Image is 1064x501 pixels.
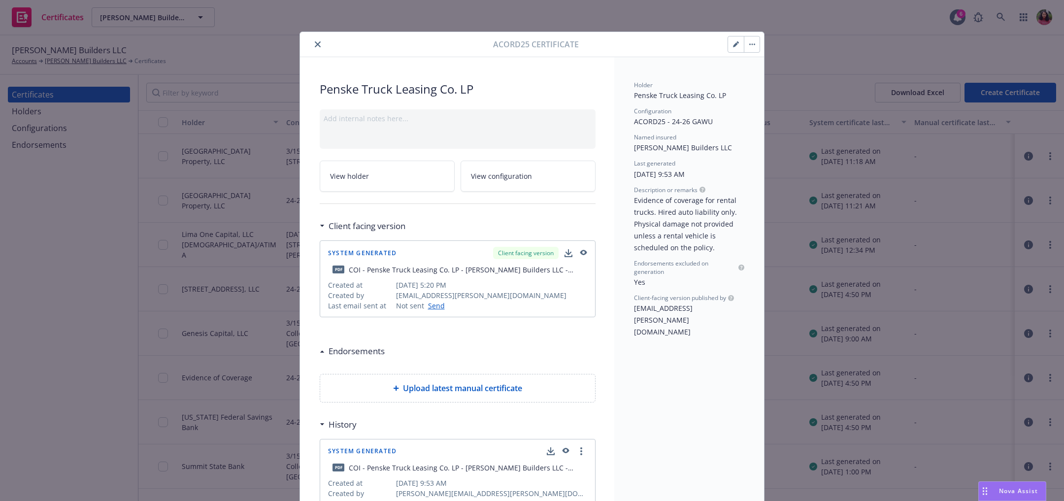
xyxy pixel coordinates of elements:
[312,38,324,50] button: close
[403,382,522,394] span: Upload latest manual certificate
[328,280,392,290] span: Created at
[332,464,344,471] span: pdf
[634,294,726,302] span: Client-facing version published by
[396,280,588,290] span: [DATE] 5:20 PM
[471,171,532,181] span: View configuration
[634,186,698,194] span: Description or remarks
[332,266,344,273] span: pdf
[328,488,392,499] span: Created by
[328,301,392,311] span: Last email sent at
[324,114,408,123] span: Add internal notes here...
[320,220,405,233] div: Client facing version
[328,448,397,454] span: System Generated
[634,117,713,126] span: ACORD25 - 24-26 GAWU
[320,418,357,431] div: History
[330,171,369,181] span: View holder
[634,143,732,152] span: [PERSON_NAME] Builders LLC
[320,374,596,402] div: Upload latest manual certificate
[328,290,392,301] span: Created by
[349,265,587,275] div: COI - Penske Truck Leasing Co. LP - [PERSON_NAME] Builders LLC - fillable.pdf
[320,161,455,192] a: View holder
[328,250,397,256] span: System Generated
[493,38,579,50] span: Acord25 Certificate
[396,301,424,311] span: Not sent
[999,487,1038,495] span: Nova Assist
[978,481,1046,501] button: Nova Assist
[634,169,685,179] span: [DATE] 9:53 AM
[329,418,357,431] h3: History
[634,91,726,100] span: Penske Truck Leasing Co. LP
[424,301,445,311] a: Send
[634,133,676,141] span: Named insured
[634,196,739,252] span: Evidence of coverage for rental trucks. Hired auto liability only. Physical damage not provided u...
[493,247,559,259] div: Client facing version
[329,345,385,358] h3: Endorsements
[320,81,596,98] span: Penske Truck Leasing Co. LP
[396,290,588,301] span: [EMAIL_ADDRESS][PERSON_NAME][DOMAIN_NAME]
[575,445,587,457] a: more
[328,478,392,488] span: Created at
[320,345,385,358] div: Endorsements
[396,488,588,499] span: [PERSON_NAME][EMAIL_ADDRESS][PERSON_NAME][DOMAIN_NAME]
[634,81,653,89] span: Holder
[634,259,736,276] span: Endorsements excluded on generation
[461,161,596,192] a: View configuration
[979,482,991,501] div: Drag to move
[634,107,671,115] span: Configuration
[634,303,693,336] span: [EMAIL_ADDRESS][PERSON_NAME][DOMAIN_NAME]
[329,220,405,233] h3: Client facing version
[396,478,588,488] span: [DATE] 9:53 AM
[634,277,645,287] span: Yes
[634,159,675,167] span: Last generated
[349,463,587,473] div: COI - Penske Truck Leasing Co. LP - [PERSON_NAME] Builders LLC - fillable.pdf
